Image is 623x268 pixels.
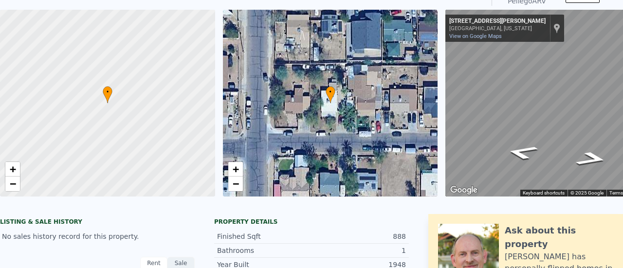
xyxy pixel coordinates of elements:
span: + [232,163,238,175]
span: © 2025 Google [570,190,604,196]
div: Ask about this property [505,224,613,251]
span: • [103,88,112,96]
a: Zoom out [228,177,243,191]
img: Google [448,184,480,197]
div: [STREET_ADDRESS][PERSON_NAME] [449,18,546,25]
span: • [326,88,335,96]
span: + [10,163,16,175]
span: − [232,178,238,190]
a: Terms (opens in new tab) [609,190,623,196]
path: Go East, W Holly St [563,148,622,170]
div: Property details [214,218,409,226]
div: 888 [311,232,406,241]
span: − [10,178,16,190]
div: • [326,86,335,103]
a: Zoom in [5,162,20,177]
div: Bathrooms [217,246,311,255]
a: Zoom out [5,177,20,191]
a: Show location on map [553,23,560,34]
a: Open this area in Google Maps (opens a new window) [448,184,480,197]
div: [GEOGRAPHIC_DATA], [US_STATE] [449,25,546,32]
a: Zoom in [228,162,243,177]
div: • [103,86,112,103]
div: Finished Sqft [217,232,311,241]
button: Keyboard shortcuts [523,190,565,197]
path: Go West, W Holly St [493,142,551,163]
a: View on Google Maps [449,33,502,39]
div: 1 [311,246,406,255]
